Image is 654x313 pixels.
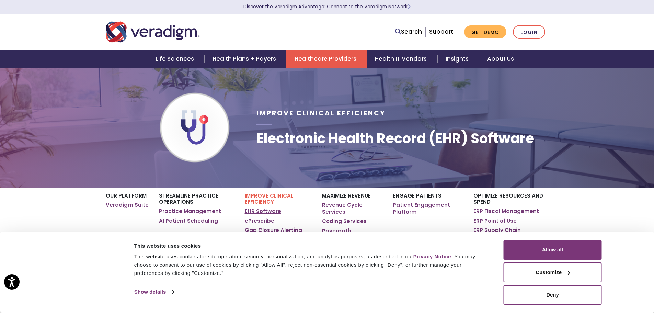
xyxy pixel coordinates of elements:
[204,50,286,68] a: Health Plans + Payers
[286,50,367,68] a: Healthcare Providers
[522,264,646,305] iframe: Drift Chat Widget
[504,262,602,282] button: Customize
[243,3,411,10] a: Discover the Veradigm Advantage: Connect to the Veradigm NetworkLearn More
[256,109,386,118] span: Improve Clinical Efficiency
[245,208,281,215] a: EHR Software
[106,202,149,209] a: Veradigm Suite
[473,208,539,215] a: ERP Fiscal Management
[513,25,545,39] a: Login
[322,218,367,225] a: Coding Services
[413,254,451,259] a: Privacy Notice
[134,242,488,250] div: This website uses cookies
[322,227,382,241] a: Payerpath Clearinghouse
[464,25,506,39] a: Get Demo
[367,50,437,68] a: Health IT Vendors
[479,50,522,68] a: About Us
[437,50,479,68] a: Insights
[159,217,218,224] a: AI Patient Scheduling
[134,253,488,277] div: This website uses cookies for site operation, security, personalization, and analytics purposes, ...
[504,285,602,305] button: Deny
[322,202,382,215] a: Revenue Cycle Services
[106,21,200,43] img: Veradigm logo
[147,50,204,68] a: Life Sciences
[245,227,302,234] a: Gap Closure Alerting
[473,217,517,224] a: ERP Point of Use
[134,287,174,297] a: Show details
[408,3,411,10] span: Learn More
[256,130,534,147] h1: Electronic Health Record (EHR) Software
[159,208,221,215] a: Practice Management
[504,240,602,260] button: Allow all
[393,202,463,215] a: Patient Engagement Platform
[245,217,274,224] a: ePrescribe
[473,227,521,234] a: ERP Supply Chain
[395,27,422,36] a: Search
[429,27,453,36] a: Support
